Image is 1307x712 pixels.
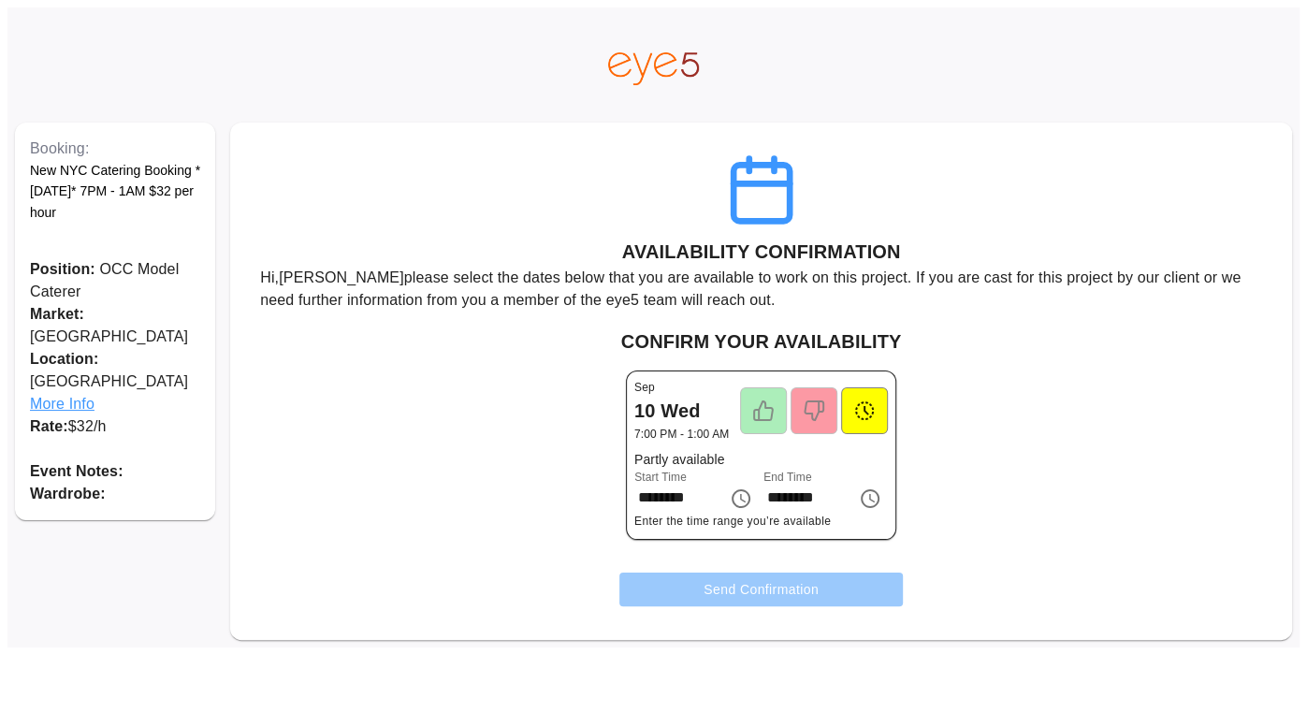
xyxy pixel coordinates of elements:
[30,483,200,505] p: Wardrobe:
[619,573,903,607] button: Send Confirmation
[30,418,68,434] span: Rate:
[30,306,84,322] span: Market:
[722,480,760,517] button: Choose time, selected time is 7:00 PM
[30,415,200,438] p: $ 32 /h
[763,469,812,485] label: End Time
[851,480,889,517] button: Choose time, selected time is 11:00 PM
[634,426,729,443] p: 7:00 PM - 1:00 AM
[30,348,200,371] span: Location:
[634,379,655,396] p: Sep
[30,258,200,303] p: OCC Model Caterer
[634,396,701,426] h6: 10 Wed
[30,261,95,277] span: Position:
[622,237,901,267] h6: AVAILABILITY CONFIRMATION
[30,348,200,415] p: [GEOGRAPHIC_DATA]
[30,393,200,415] span: More Info
[30,460,200,483] p: Event Notes:
[634,513,888,531] span: Enter the time range you’re available
[260,267,1262,312] p: Hi, [PERSON_NAME] please select the dates below that you are available to work on this project. I...
[245,327,1277,356] h6: CONFIRM YOUR AVAILABILITY
[634,469,687,485] label: Start Time
[30,303,200,348] p: [GEOGRAPHIC_DATA]
[30,138,200,160] p: Booking:
[634,450,888,471] h6: Partly available
[30,160,200,223] p: New NYC Catering Booking *[DATE]* 7PM - 1AM $32 per hour
[608,52,698,85] img: eye5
